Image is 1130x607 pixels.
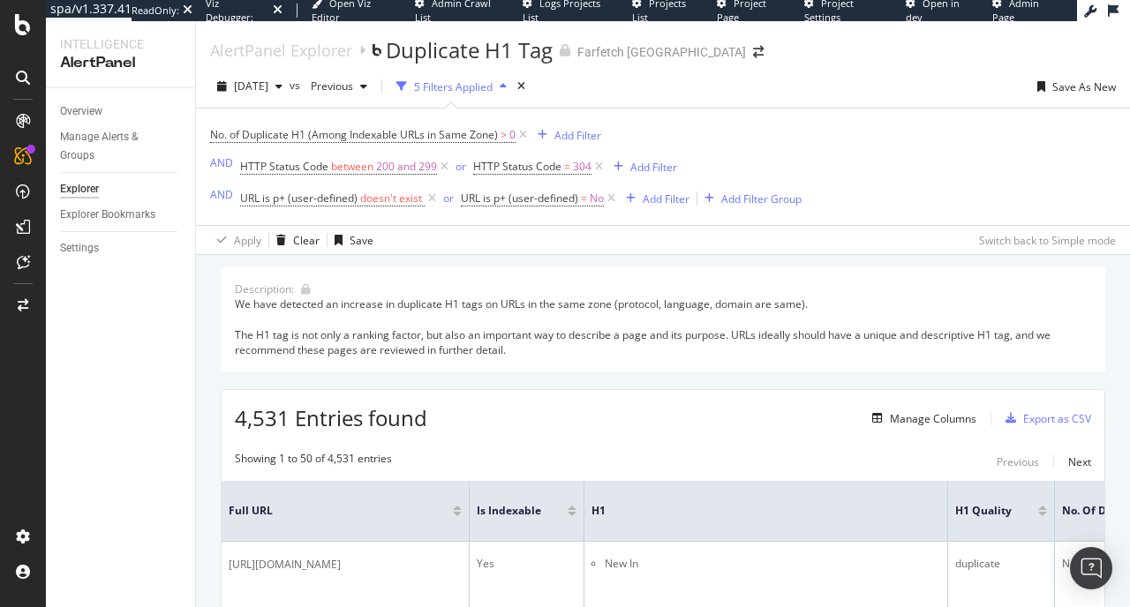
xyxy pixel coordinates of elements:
span: = [581,191,587,206]
span: Is Indexable [477,503,541,519]
span: = [564,159,570,174]
span: Full URL [229,503,426,519]
span: 4,531 Entries found [235,403,427,432]
a: AlertPanel Explorer [210,41,352,60]
div: Manage Alerts & Groups [60,128,166,165]
button: Previous [997,451,1039,472]
div: Add Filter [630,160,677,175]
span: 0 [509,123,516,147]
button: AND [210,186,233,203]
span: 200 and 299 [376,154,437,179]
span: No [590,186,604,211]
button: Apply [210,226,261,254]
button: Clear [269,226,320,254]
div: Save As New [1052,79,1116,94]
button: Switch back to Simple mode [972,226,1116,254]
div: arrow-right-arrow-left [753,46,764,58]
button: [DATE] [210,72,290,101]
span: HTTP Status Code [473,159,561,174]
button: Save As New [1030,72,1116,101]
button: AND [210,154,233,171]
div: Explorer Bookmarks [60,206,155,224]
button: Manage Columns [865,408,976,429]
div: Duplicate H1 Tag [386,35,553,65]
span: URL is p+ (user-defined) [240,191,358,206]
div: AND [210,155,233,170]
span: Previous [304,79,353,94]
div: Manage Columns [890,411,976,426]
span: vs [290,78,304,93]
span: 2025 Sep. 22nd [234,79,268,94]
a: Overview [60,102,183,121]
span: HTTP Status Code [240,159,328,174]
div: Apply [234,233,261,248]
span: No. of Duplicate H1 (Among Indexable URLs in Same Zone) [210,127,498,142]
div: Add Filter [554,128,601,143]
button: Save [328,226,373,254]
button: or [456,158,466,175]
div: Switch back to Simple mode [979,233,1116,248]
span: URL is p+ (user-defined) [461,191,578,206]
div: AlertPanel [60,53,181,73]
div: or [443,191,454,206]
a: Settings [60,239,183,258]
div: 5 Filters Applied [414,79,493,94]
div: Overview [60,102,102,121]
button: or [443,190,454,206]
span: H1 Quality [955,503,1012,519]
div: Description: [235,281,294,296]
div: times [514,78,529,95]
button: Export as CSV [998,404,1091,432]
div: Explorer [60,180,99,199]
div: Intelligence [60,35,181,53]
button: Add Filter [606,156,677,177]
div: Settings [60,239,99,258]
button: Add Filter [619,188,689,209]
button: Add Filter Group [697,188,802,209]
div: Previous [997,454,1039,469]
div: Save [350,233,373,248]
div: Next [1068,454,1091,469]
div: Farfetch [GEOGRAPHIC_DATA] [577,43,746,61]
div: AND [210,187,233,202]
span: H1 [591,503,914,519]
button: Add Filter [531,124,601,146]
div: Export as CSV [1023,411,1091,426]
button: 5 Filters Applied [389,72,514,101]
div: Add Filter Group [721,191,802,206]
li: New In [605,556,940,572]
div: or [456,159,466,174]
div: We have detected an increase in duplicate H1 tags on URLs in the same zone (protocol, language, d... [235,296,1091,357]
span: > [501,127,507,142]
button: Next [1068,451,1091,472]
div: ReadOnly: [132,4,179,18]
a: Explorer [60,180,183,199]
div: Showing 1 to 50 of 4,531 entries [235,451,392,472]
button: Previous [304,72,374,101]
a: Manage Alerts & Groups [60,128,183,165]
div: Add Filter [643,191,689,206]
div: Open Intercom Messenger [1070,547,1112,589]
a: Explorer Bookmarks [60,206,183,224]
div: Yes [477,556,576,572]
span: between [331,159,373,174]
span: [URL][DOMAIN_NAME] [229,556,341,573]
span: doesn't exist [360,191,422,206]
span: 304 [573,154,591,179]
div: duplicate [955,556,1047,572]
div: Clear [293,233,320,248]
